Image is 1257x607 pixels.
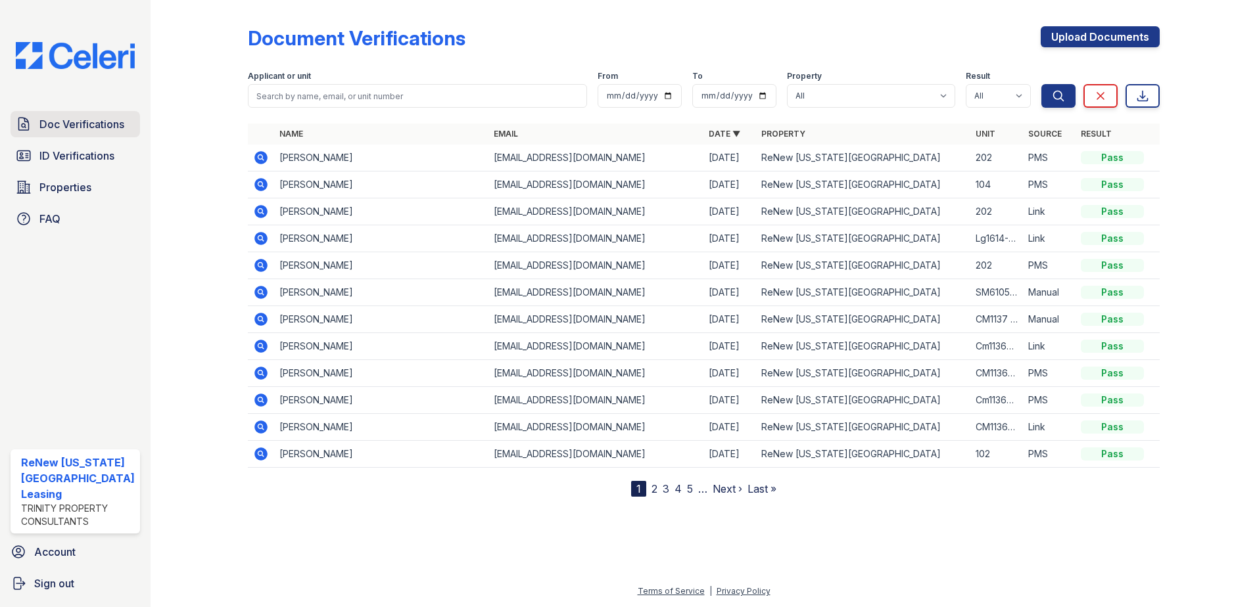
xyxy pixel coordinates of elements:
[1023,145,1076,171] td: PMS
[1081,340,1144,353] div: Pass
[598,71,618,81] label: From
[1023,414,1076,441] td: Link
[39,211,60,227] span: FAQ
[703,198,756,225] td: [DATE]
[970,387,1023,414] td: Cm1136204
[1023,333,1076,360] td: Link
[1081,367,1144,380] div: Pass
[717,586,771,596] a: Privacy Policy
[761,129,805,139] a: Property
[703,225,756,252] td: [DATE]
[21,502,135,528] div: Trinity Property Consultants
[21,455,135,502] div: ReNew [US_STATE][GEOGRAPHIC_DATA] Leasing
[1081,259,1144,272] div: Pass
[703,414,756,441] td: [DATE]
[274,306,489,333] td: [PERSON_NAME]
[709,586,712,596] div: |
[756,333,971,360] td: ReNew [US_STATE][GEOGRAPHIC_DATA]
[1023,306,1076,333] td: Manual
[1023,225,1076,252] td: Link
[703,333,756,360] td: [DATE]
[274,171,489,198] td: [PERSON_NAME]
[1023,441,1076,468] td: PMS
[1081,393,1144,407] div: Pass
[248,26,465,50] div: Document Verifications
[756,198,971,225] td: ReNew [US_STATE][GEOGRAPHIC_DATA]
[5,539,145,565] a: Account
[5,42,145,69] img: CE_Logo_Blue-a8612792a0a2168367f1c8372b55b34899dd931a85d93a1a3d3e32e68fde9ad4.png
[756,252,971,279] td: ReNew [US_STATE][GEOGRAPHIC_DATA]
[274,198,489,225] td: [PERSON_NAME]
[488,414,703,441] td: [EMAIL_ADDRESS][DOMAIN_NAME]
[11,111,140,137] a: Doc Verifications
[1023,252,1076,279] td: PMS
[652,482,657,495] a: 2
[494,129,518,139] a: Email
[1028,129,1062,139] a: Source
[698,481,707,497] span: …
[1023,171,1076,198] td: PMS
[756,414,971,441] td: ReNew [US_STATE][GEOGRAPHIC_DATA]
[274,333,489,360] td: [PERSON_NAME]
[970,171,1023,198] td: 104
[1081,205,1144,218] div: Pass
[488,387,703,414] td: [EMAIL_ADDRESS][DOMAIN_NAME]
[488,441,703,468] td: [EMAIL_ADDRESS][DOMAIN_NAME]
[279,129,303,139] a: Name
[713,482,742,495] a: Next ›
[274,279,489,306] td: [PERSON_NAME]
[756,441,971,468] td: ReNew [US_STATE][GEOGRAPHIC_DATA]
[703,279,756,306] td: [DATE]
[970,279,1023,306] td: SM6105 203
[248,84,588,108] input: Search by name, email, or unit number
[39,116,124,132] span: Doc Verifications
[970,252,1023,279] td: 202
[1081,232,1144,245] div: Pass
[1023,387,1076,414] td: PMS
[1081,420,1144,434] div: Pass
[34,544,76,560] span: Account
[488,333,703,360] td: [EMAIL_ADDRESS][DOMAIN_NAME]
[747,482,776,495] a: Last »
[488,145,703,171] td: [EMAIL_ADDRESS][DOMAIN_NAME]
[756,171,971,198] td: ReNew [US_STATE][GEOGRAPHIC_DATA]
[11,174,140,200] a: Properties
[488,225,703,252] td: [EMAIL_ADDRESS][DOMAIN_NAME]
[1081,151,1144,164] div: Pass
[970,198,1023,225] td: 202
[970,333,1023,360] td: Cm1136204
[274,441,489,468] td: [PERSON_NAME]
[274,414,489,441] td: [PERSON_NAME]
[703,171,756,198] td: [DATE]
[970,145,1023,171] td: 202
[1081,447,1144,461] div: Pass
[1081,313,1144,326] div: Pass
[1081,178,1144,191] div: Pass
[756,279,971,306] td: ReNew [US_STATE][GEOGRAPHIC_DATA]
[970,306,1023,333] td: CM1137 102
[39,179,91,195] span: Properties
[638,586,705,596] a: Terms of Service
[488,306,703,333] td: [EMAIL_ADDRESS][DOMAIN_NAME]
[5,570,145,596] a: Sign out
[756,225,971,252] td: ReNew [US_STATE][GEOGRAPHIC_DATA]
[703,306,756,333] td: [DATE]
[703,441,756,468] td: [DATE]
[692,71,703,81] label: To
[274,252,489,279] td: [PERSON_NAME]
[1023,198,1076,225] td: Link
[709,129,740,139] a: Date ▼
[703,360,756,387] td: [DATE]
[966,71,990,81] label: Result
[756,145,971,171] td: ReNew [US_STATE][GEOGRAPHIC_DATA]
[787,71,822,81] label: Property
[488,252,703,279] td: [EMAIL_ADDRESS][DOMAIN_NAME]
[970,414,1023,441] td: CM1136204
[274,360,489,387] td: [PERSON_NAME]
[756,387,971,414] td: ReNew [US_STATE][GEOGRAPHIC_DATA]
[274,225,489,252] td: [PERSON_NAME]
[488,171,703,198] td: [EMAIL_ADDRESS][DOMAIN_NAME]
[248,71,311,81] label: Applicant or unit
[39,148,114,164] span: ID Verifications
[274,145,489,171] td: [PERSON_NAME]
